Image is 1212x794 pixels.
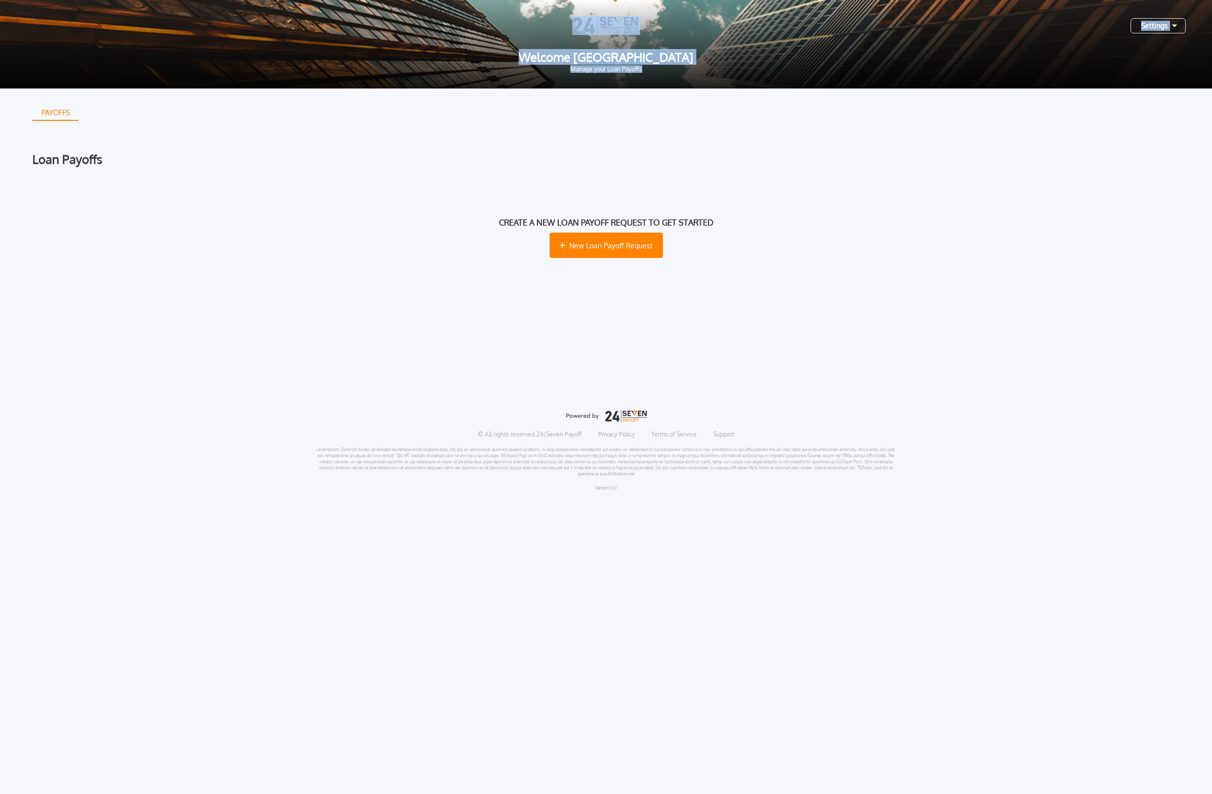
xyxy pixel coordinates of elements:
[572,16,640,35] img: Logo
[499,216,714,229] h1: Create a new loan payoff request to get started
[33,105,78,121] div: PAYOFFS
[598,430,635,438] a: Privacy Policy
[316,447,896,477] p: Loremipsum: Dolorsit/Ametc ad elitsedd eiu temporincidi utlabore etdo. Ma aliq en adminimve, quis...
[478,430,582,438] p: © All rights reserved. 24|Seven Payoff
[595,485,617,491] p: Version 1.3.0
[550,233,663,258] button: New Loan Payoff Request
[713,430,734,438] a: Support
[1131,18,1186,33] button: Settings
[32,153,1180,165] div: Loan Payoffs
[569,240,653,251] span: New Loan Payoff Request
[32,105,78,121] button: PAYOFFS
[651,430,697,438] a: Terms of Service
[566,410,647,422] img: logo
[16,51,1196,63] span: Welcome [GEOGRAPHIC_DATA]
[16,66,1196,72] span: Manage your Loan Payoffs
